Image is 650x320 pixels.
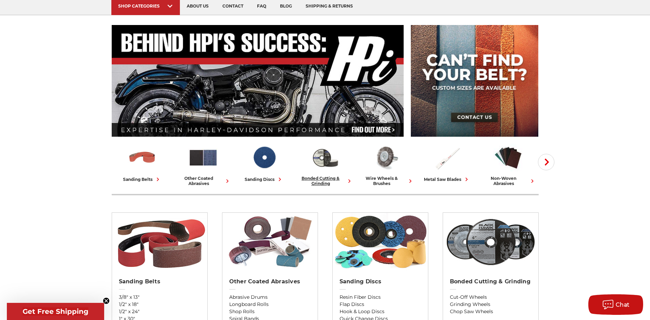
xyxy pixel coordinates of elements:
a: Abrasive Drums [229,294,311,301]
div: bonded cutting & grinding [297,176,353,186]
img: Sanding Belts [127,143,157,172]
img: Non-woven Abrasives [493,143,523,172]
a: 1/2" x 24" [119,308,200,315]
h2: Sanding Belts [119,278,200,285]
div: other coated abrasives [175,176,231,186]
a: bonded cutting & grinding [297,143,353,186]
button: Close teaser [103,297,110,304]
a: Flap Discs [340,301,421,308]
a: sanding discs [236,143,292,183]
a: 1/2" x 18" [119,301,200,308]
div: sanding belts [123,176,161,183]
a: metal saw blades [419,143,475,183]
a: Cut-Off Wheels [450,294,531,301]
img: Other Coated Abrasives [222,213,318,271]
h2: Bonded Cutting & Grinding [450,278,531,285]
img: Metal Saw Blades [432,143,462,172]
a: wire wheels & brushes [358,143,414,186]
a: Hook & Loop Discs [340,308,421,315]
img: Sanding Belts [112,213,207,271]
img: Sanding Discs [249,143,279,172]
img: Sanding Discs [333,213,428,271]
h2: Other Coated Abrasives [229,278,311,285]
a: Chop Saw Wheels [450,308,531,315]
img: Bonded Cutting & Grinding [310,143,340,172]
button: Chat [588,294,643,315]
a: Longboard Rolls [229,301,311,308]
a: other coated abrasives [175,143,231,186]
span: Get Free Shipping [23,307,88,316]
a: 3/8" x 13" [119,294,200,301]
a: sanding belts [114,143,170,183]
img: Bonded Cutting & Grinding [443,213,538,271]
div: sanding discs [245,176,283,183]
img: Wire Wheels & Brushes [371,143,401,172]
a: Grinding Wheels [450,301,531,308]
button: Next [538,154,554,170]
img: Banner for an interview featuring Horsepower Inc who makes Harley performance upgrades featured o... [112,25,404,137]
a: non-woven abrasives [480,143,536,186]
div: Get Free ShippingClose teaser [7,303,104,320]
div: wire wheels & brushes [358,176,414,186]
img: promo banner for custom belts. [411,25,538,137]
img: Other Coated Abrasives [188,143,218,172]
h2: Sanding Discs [340,278,421,285]
a: Resin Fiber Discs [340,294,421,301]
div: non-woven abrasives [480,176,536,186]
div: SHOP CATEGORIES [118,3,173,9]
div: metal saw blades [424,176,470,183]
a: Shop Rolls [229,308,311,315]
span: Chat [616,301,630,308]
